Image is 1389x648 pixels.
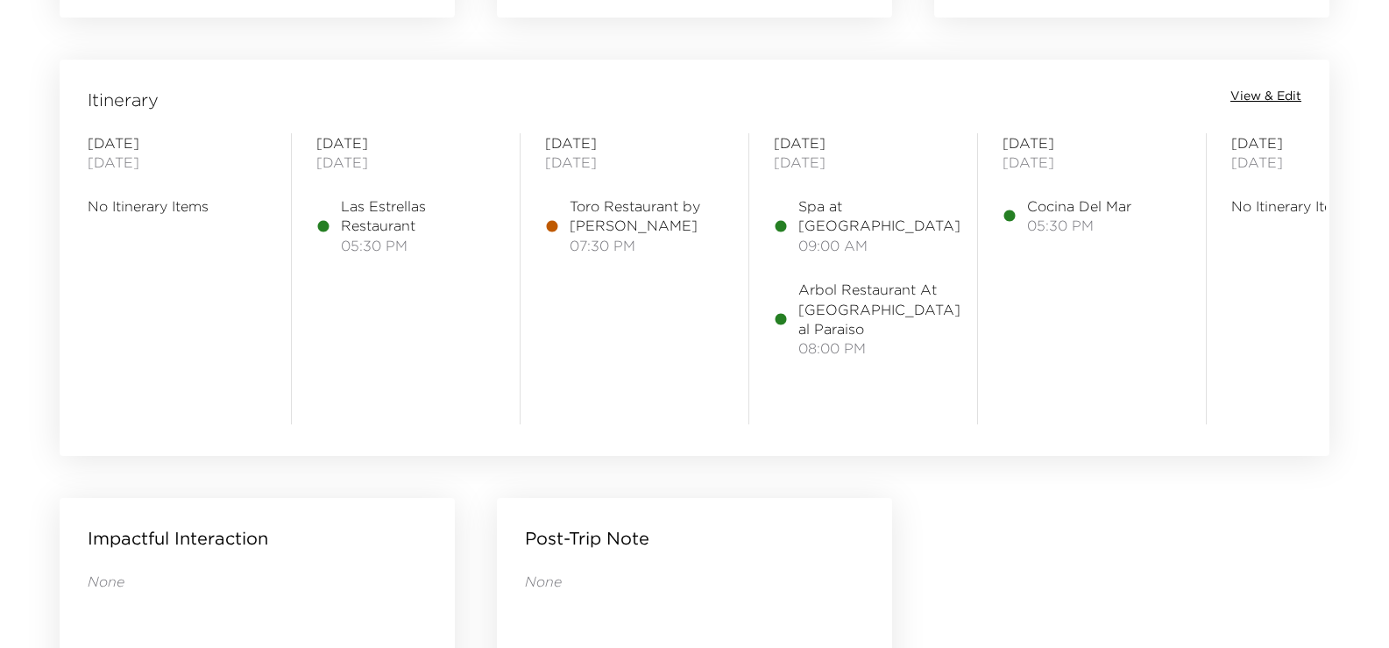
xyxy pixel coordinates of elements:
p: None [88,572,427,591]
span: [DATE] [88,153,266,172]
span: Toro Restaurant by [PERSON_NAME] [570,196,724,236]
span: 05:30 PM [1027,216,1131,235]
span: [DATE] [316,133,495,153]
span: [DATE] [316,153,495,172]
span: Arbol Restaurant At [GEOGRAPHIC_DATA] al Paraiso [798,280,960,338]
span: [DATE] [1003,153,1181,172]
span: 05:30 PM [341,236,495,255]
span: 09:00 AM [798,236,960,255]
span: [DATE] [545,133,724,153]
span: Spa at [GEOGRAPHIC_DATA] [798,196,960,236]
span: 07:30 PM [570,236,724,255]
span: [DATE] [88,133,266,153]
span: 08:00 PM [798,338,960,358]
span: [DATE] [1003,133,1181,153]
span: No Itinerary Items [88,196,266,216]
span: [DATE] [774,153,953,172]
button: View & Edit [1230,88,1301,105]
p: None [525,572,864,591]
p: Post-Trip Note [525,526,649,551]
span: Las Estrellas Restaurant [341,196,495,236]
span: Cocina Del Mar [1027,196,1131,216]
span: [DATE] [545,153,724,172]
p: Impactful Interaction [88,526,268,551]
span: Itinerary [88,88,159,112]
span: [DATE] [774,133,953,153]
